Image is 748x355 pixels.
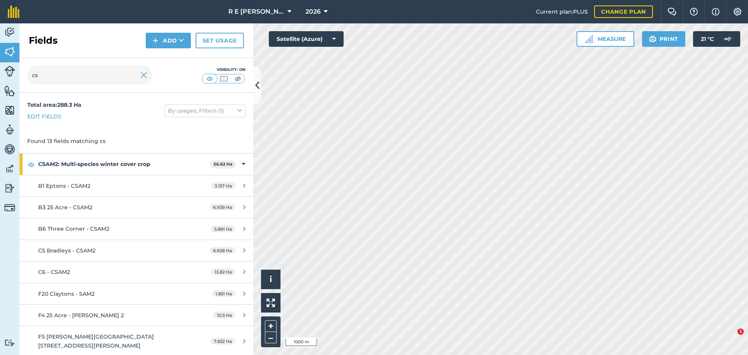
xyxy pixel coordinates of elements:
img: svg+xml;base64,PD94bWwgdmVyc2lvbj0iMS4wIiBlbmNvZGluZz0idXRmLTgiPz4KPCEtLSBHZW5lcmF0b3I6IEFkb2JlIE... [4,124,15,136]
button: Measure [577,31,634,47]
span: 13.82 Ha [211,268,235,275]
span: F4 25 Acre - [PERSON_NAME] 2 [38,312,124,319]
span: F20 Claytons - SAM2 [38,290,95,297]
button: 21 °C [693,31,740,47]
img: svg+xml;base64,PD94bWwgdmVyc2lvbj0iMS4wIiBlbmNvZGluZz0idXRmLTgiPz4KPCEtLSBHZW5lcmF0b3I6IEFkb2JlIE... [4,182,15,194]
img: Two speech bubbles overlapping with the left bubble in the forefront [667,8,677,16]
span: 6.939 Ha [210,204,235,210]
button: Print [642,31,686,47]
img: A question mark icon [689,8,699,16]
span: 2026 [305,7,321,16]
button: i [261,270,280,289]
span: Current plan : PLUS [536,7,588,16]
img: A cog icon [733,8,742,16]
h2: Fields [29,34,58,47]
span: 3.157 Ha [211,182,235,189]
span: 21 ° C [701,31,714,47]
a: C5 Bradleys - CSAM26.628 Ha [19,240,253,261]
span: 10.5 Ha [213,312,235,318]
strong: Total area : 288.3 Ha [27,101,81,108]
a: F4 25 Acre - [PERSON_NAME] 210.5 Ha [19,305,253,326]
img: svg+xml;base64,PHN2ZyB4bWxucz0iaHR0cDovL3d3dy53My5vcmcvMjAwMC9zdmciIHdpZHRoPSI1MCIgaGVpZ2h0PSI0MC... [205,75,215,83]
span: B6 Three Corner - CSAM2 [38,225,109,232]
span: C6 - CSAM2 [38,268,70,276]
button: By usages, Filters (1) [164,104,245,117]
span: B3 25 Acre - CSAM2 [38,204,92,211]
button: Satellite (Azure) [269,31,344,47]
img: svg+xml;base64,PHN2ZyB4bWxucz0iaHR0cDovL3d3dy53My5vcmcvMjAwMC9zdmciIHdpZHRoPSIxOSIgaGVpZ2h0PSIyNC... [649,34,656,44]
img: svg+xml;base64,PD94bWwgdmVyc2lvbj0iMS4wIiBlbmNvZGluZz0idXRmLTgiPz4KPCEtLSBHZW5lcmF0b3I6IEFkb2JlIE... [4,66,15,77]
a: Change plan [594,5,653,18]
img: svg+xml;base64,PHN2ZyB4bWxucz0iaHR0cDovL3d3dy53My5vcmcvMjAwMC9zdmciIHdpZHRoPSIxNyIgaGVpZ2h0PSIxNy... [712,7,720,16]
img: svg+xml;base64,PHN2ZyB4bWxucz0iaHR0cDovL3d3dy53My5vcmcvMjAwMC9zdmciIHdpZHRoPSIxOCIgaGVpZ2h0PSIyNC... [28,160,35,169]
img: svg+xml;base64,PHN2ZyB4bWxucz0iaHR0cDovL3d3dy53My5vcmcvMjAwMC9zdmciIHdpZHRoPSI1NiIgaGVpZ2h0PSI2MC... [4,104,15,116]
span: 1 [737,329,744,335]
img: svg+xml;base64,PD94bWwgdmVyc2lvbj0iMS4wIiBlbmNvZGluZz0idXRmLTgiPz4KPCEtLSBHZW5lcmF0b3I6IEFkb2JlIE... [4,202,15,213]
button: – [265,332,277,343]
button: Add [146,33,191,48]
span: 7.832 Ha [210,338,235,344]
span: C5 Bradleys - CSAM2 [38,247,95,254]
a: B3 25 Acre - CSAM26.939 Ha [19,197,253,218]
img: svg+xml;base64,PD94bWwgdmVyc2lvbj0iMS4wIiBlbmNvZGluZz0idXRmLTgiPz4KPCEtLSBHZW5lcmF0b3I6IEFkb2JlIE... [720,31,736,47]
img: svg+xml;base64,PHN2ZyB4bWxucz0iaHR0cDovL3d3dy53My5vcmcvMjAwMC9zdmciIHdpZHRoPSI1NiIgaGVpZ2h0PSI2MC... [4,85,15,97]
span: F5 [PERSON_NAME][GEOGRAPHIC_DATA][STREET_ADDRESS][PERSON_NAME] [38,333,154,349]
div: Found 13 fields matching cs [19,129,253,153]
strong: CSAM2: Multi-species winter cover crop [38,154,210,175]
button: + [265,320,277,332]
span: 5.891 Ha [211,226,235,232]
span: R E [PERSON_NAME] [228,7,284,16]
span: i [270,274,272,284]
span: 6.628 Ha [210,247,235,254]
strong: 56.62 Ha [213,161,233,167]
span: B1 Eptons - CSAM2 [38,182,90,189]
div: Visibility: On [202,67,245,73]
a: F20 Claytons - SAM21.851 Ha [19,283,253,304]
a: Set usage [196,33,244,48]
img: svg+xml;base64,PD94bWwgdmVyc2lvbj0iMS4wIiBlbmNvZGluZz0idXRmLTgiPz4KPCEtLSBHZW5lcmF0b3I6IEFkb2JlIE... [4,26,15,38]
img: svg+xml;base64,PHN2ZyB4bWxucz0iaHR0cDovL3d3dy53My5vcmcvMjAwMC9zdmciIHdpZHRoPSI1MCIgaGVpZ2h0PSI0MC... [233,75,243,83]
a: Edit fields [27,112,62,121]
div: CSAM2: Multi-species winter cover crop56.62 Ha [19,154,253,175]
img: svg+xml;base64,PHN2ZyB4bWxucz0iaHR0cDovL3d3dy53My5vcmcvMjAwMC9zdmciIHdpZHRoPSI1MCIgaGVpZ2h0PSI0MC... [219,75,229,83]
img: Ruler icon [585,35,593,43]
span: 1.851 Ha [212,290,235,297]
img: svg+xml;base64,PHN2ZyB4bWxucz0iaHR0cDovL3d3dy53My5vcmcvMjAwMC9zdmciIHdpZHRoPSIyMiIgaGVpZ2h0PSIzMC... [140,71,147,80]
a: B6 Three Corner - CSAM25.891 Ha [19,218,253,239]
a: B1 Eptons - CSAM23.157 Ha [19,175,253,196]
img: Four arrows, one pointing top left, one top right, one bottom right and the last bottom left [266,298,275,307]
input: Search [27,66,152,85]
img: svg+xml;base64,PD94bWwgdmVyc2lvbj0iMS4wIiBlbmNvZGluZz0idXRmLTgiPz4KPCEtLSBHZW5lcmF0b3I6IEFkb2JlIE... [4,339,15,346]
iframe: Intercom live chat [722,329,740,347]
a: C6 - CSAM213.82 Ha [19,261,253,283]
img: svg+xml;base64,PHN2ZyB4bWxucz0iaHR0cDovL3d3dy53My5vcmcvMjAwMC9zdmciIHdpZHRoPSI1NiIgaGVpZ2h0PSI2MC... [4,46,15,58]
img: fieldmargin Logo [8,5,19,18]
img: svg+xml;base64,PHN2ZyB4bWxucz0iaHR0cDovL3d3dy53My5vcmcvMjAwMC9zdmciIHdpZHRoPSIxNCIgaGVpZ2h0PSIyNC... [153,36,158,45]
img: svg+xml;base64,PD94bWwgdmVyc2lvbj0iMS4wIiBlbmNvZGluZz0idXRmLTgiPz4KPCEtLSBHZW5lcmF0b3I6IEFkb2JlIE... [4,163,15,175]
img: svg+xml;base64,PD94bWwgdmVyc2lvbj0iMS4wIiBlbmNvZGluZz0idXRmLTgiPz4KPCEtLSBHZW5lcmF0b3I6IEFkb2JlIE... [4,143,15,155]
